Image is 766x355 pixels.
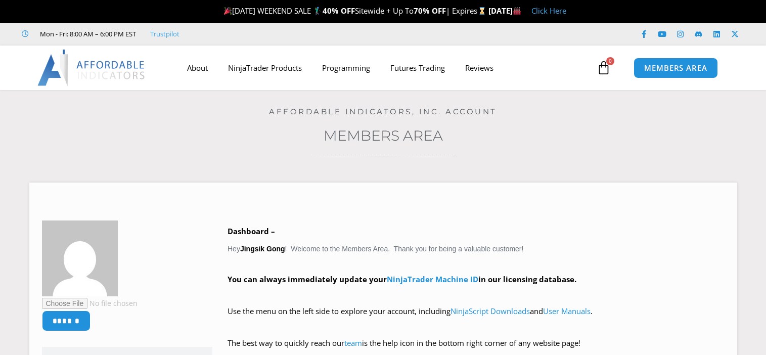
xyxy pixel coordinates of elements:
strong: 40% OFF [323,6,355,16]
a: Members Area [324,127,443,144]
img: ⌛ [478,7,486,15]
strong: You can always immediately update your in our licensing database. [228,274,576,284]
a: MEMBERS AREA [634,58,718,78]
nav: Menu [177,56,594,79]
p: Use the menu on the left side to explore your account, including and . [228,304,725,333]
img: 🎉 [224,7,232,15]
strong: [DATE] [488,6,521,16]
a: User Manuals [543,306,591,316]
span: 0 [606,57,614,65]
img: 3e961ded3c57598c38b75bad42f30339efeb9c3e633a926747af0a11817a7dee [42,220,118,296]
a: About [177,56,218,79]
a: NinjaTrader Products [218,56,312,79]
b: Dashboard – [228,226,275,236]
a: team [344,338,362,348]
strong: Jingsik Gong [240,245,285,253]
a: NinjaTrader Machine ID [387,274,478,284]
a: NinjaScript Downloads [450,306,530,316]
img: LogoAI | Affordable Indicators – NinjaTrader [37,50,146,86]
span: MEMBERS AREA [644,64,707,72]
strong: 70% OFF [414,6,446,16]
a: Futures Trading [380,56,455,79]
img: 🏭 [513,7,521,15]
a: 0 [581,53,626,82]
a: Affordable Indicators, Inc. Account [269,107,497,116]
a: Reviews [455,56,504,79]
a: Trustpilot [150,28,179,40]
a: Programming [312,56,380,79]
a: Click Here [531,6,566,16]
span: [DATE] WEEKEND SALE 🏌️‍♂️ Sitewide + Up To | Expires [221,6,488,16]
span: Mon - Fri: 8:00 AM – 6:00 PM EST [37,28,136,40]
